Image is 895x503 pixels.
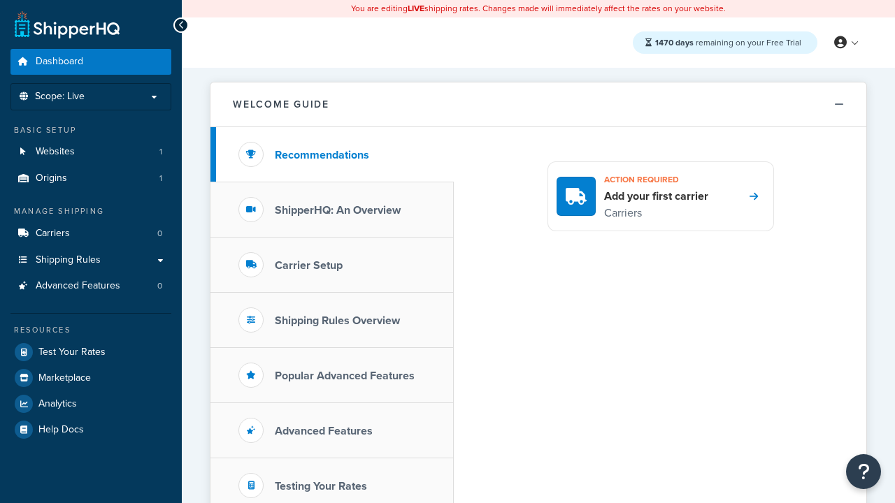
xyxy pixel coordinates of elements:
[604,170,708,189] h3: Action required
[655,36,694,49] strong: 1470 days
[38,347,106,358] span: Test Your Rates
[10,340,171,365] a: Test Your Rates
[233,99,329,110] h2: Welcome Guide
[36,280,120,292] span: Advanced Features
[36,228,70,240] span: Carriers
[604,204,708,222] p: Carriers
[10,124,171,136] div: Basic Setup
[10,205,171,217] div: Manage Shipping
[36,56,83,68] span: Dashboard
[10,221,171,247] li: Carriers
[10,273,171,299] li: Advanced Features
[604,189,708,204] h4: Add your first carrier
[10,273,171,299] a: Advanced Features0
[157,228,162,240] span: 0
[275,425,373,437] h3: Advanced Features
[275,480,367,493] h3: Testing Your Rates
[36,146,75,158] span: Websites
[38,372,91,384] span: Marketplace
[10,391,171,416] a: Analytics
[275,370,415,382] h3: Popular Advanced Features
[157,280,162,292] span: 0
[275,314,400,327] h3: Shipping Rules Overview
[655,36,801,49] span: remaining on your Free Trial
[10,49,171,75] a: Dashboard
[275,204,401,217] h3: ShipperHQ: An Overview
[159,173,162,184] span: 1
[10,166,171,191] li: Origins
[275,149,369,161] h3: Recommendations
[10,139,171,165] a: Websites1
[10,247,171,273] a: Shipping Rules
[10,139,171,165] li: Websites
[38,398,77,410] span: Analytics
[10,166,171,191] a: Origins1
[10,221,171,247] a: Carriers0
[10,365,171,391] a: Marketplace
[408,2,424,15] b: LIVE
[36,254,101,266] span: Shipping Rules
[10,324,171,336] div: Resources
[159,146,162,158] span: 1
[846,454,881,489] button: Open Resource Center
[35,91,85,103] span: Scope: Live
[210,82,866,127] button: Welcome Guide
[38,424,84,436] span: Help Docs
[10,417,171,442] a: Help Docs
[36,173,67,184] span: Origins
[275,259,343,272] h3: Carrier Setup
